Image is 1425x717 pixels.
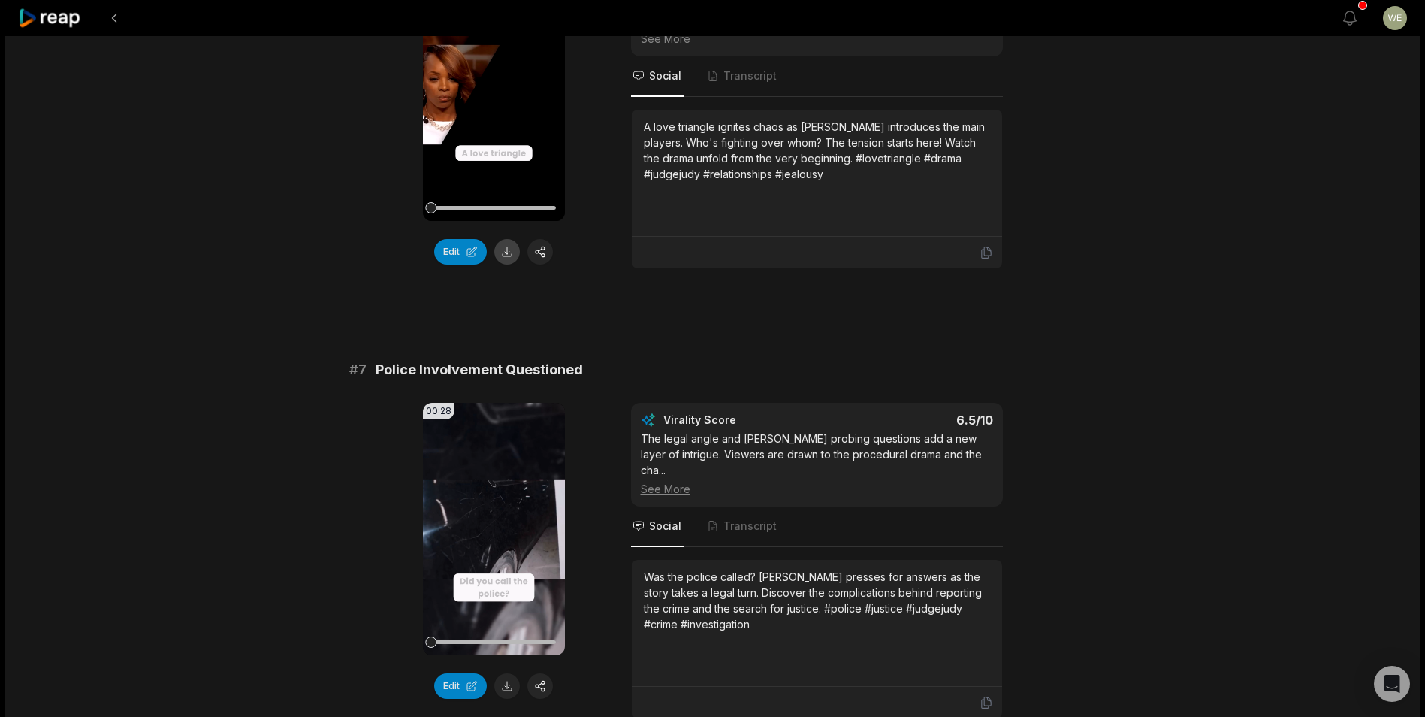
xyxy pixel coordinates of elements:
span: Social [649,519,681,534]
div: See More [641,481,993,497]
button: Edit [434,673,487,699]
div: 6.5 /10 [832,413,993,428]
div: Virality Score [663,413,825,428]
span: Transcript [723,68,777,83]
div: A love triangle ignites chaos as [PERSON_NAME] introduces the main players. Who's fighting over w... [644,119,990,182]
div: See More [641,31,993,47]
span: Social [649,68,681,83]
div: Was the police called? [PERSON_NAME] presses for answers as the story takes a legal turn. Discove... [644,569,990,632]
span: Transcript [723,519,777,534]
span: Police Involvement Questioned [376,359,583,380]
div: The legal angle and [PERSON_NAME] probing questions add a new layer of intrigue. Viewers are draw... [641,431,993,497]
video: Your browser does not support mp4 format. [423,403,565,655]
nav: Tabs [631,56,1003,97]
div: Open Intercom Messenger [1374,666,1410,702]
button: Edit [434,239,487,265]
nav: Tabs [631,507,1003,547]
span: # 7 [349,359,367,380]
